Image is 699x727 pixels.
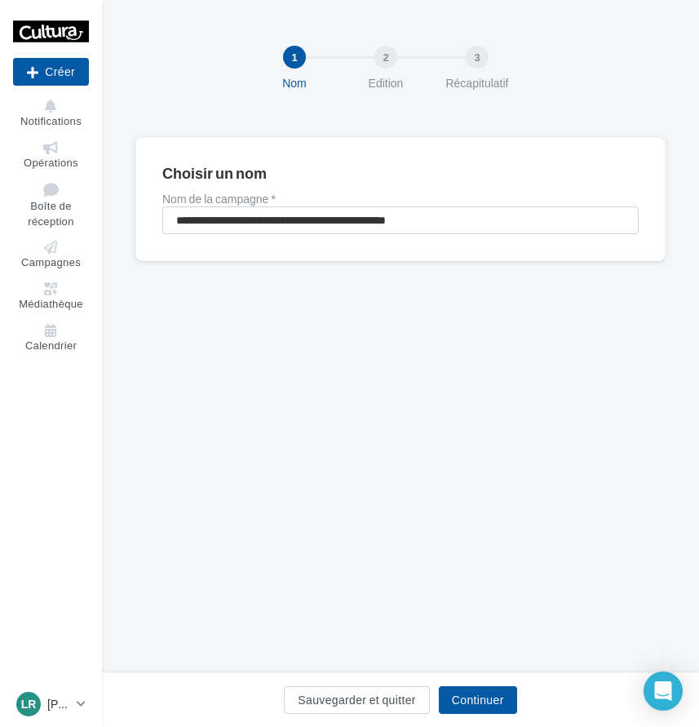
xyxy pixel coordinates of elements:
div: 1 [283,46,306,69]
a: Calendrier [13,321,89,356]
a: Médiathèque [13,279,89,314]
span: Campagnes [21,256,81,269]
span: Boîte de réception [28,200,73,228]
span: Notifications [20,114,82,127]
div: Open Intercom Messenger [644,672,683,711]
div: 2 [374,46,397,69]
div: 3 [466,46,489,69]
button: Continuer [439,686,517,714]
label: Nom de la campagne * [162,193,639,205]
button: Créer [13,58,89,86]
a: LR [PERSON_NAME] [13,689,89,720]
a: Campagnes [13,237,89,273]
span: Calendrier [25,339,77,352]
p: [PERSON_NAME] [47,696,70,712]
div: Récapitulatif [425,75,529,91]
a: Boîte de réception [13,179,89,231]
span: Opérations [24,156,78,169]
span: LR [21,696,37,712]
div: Nouvelle campagne [13,58,89,86]
div: Edition [334,75,438,91]
div: Choisir un nom [162,166,267,180]
button: Notifications [13,96,89,131]
button: Sauvegarder et quitter [284,686,429,714]
div: Nom [242,75,347,91]
a: Opérations [13,138,89,173]
span: Médiathèque [19,297,83,310]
